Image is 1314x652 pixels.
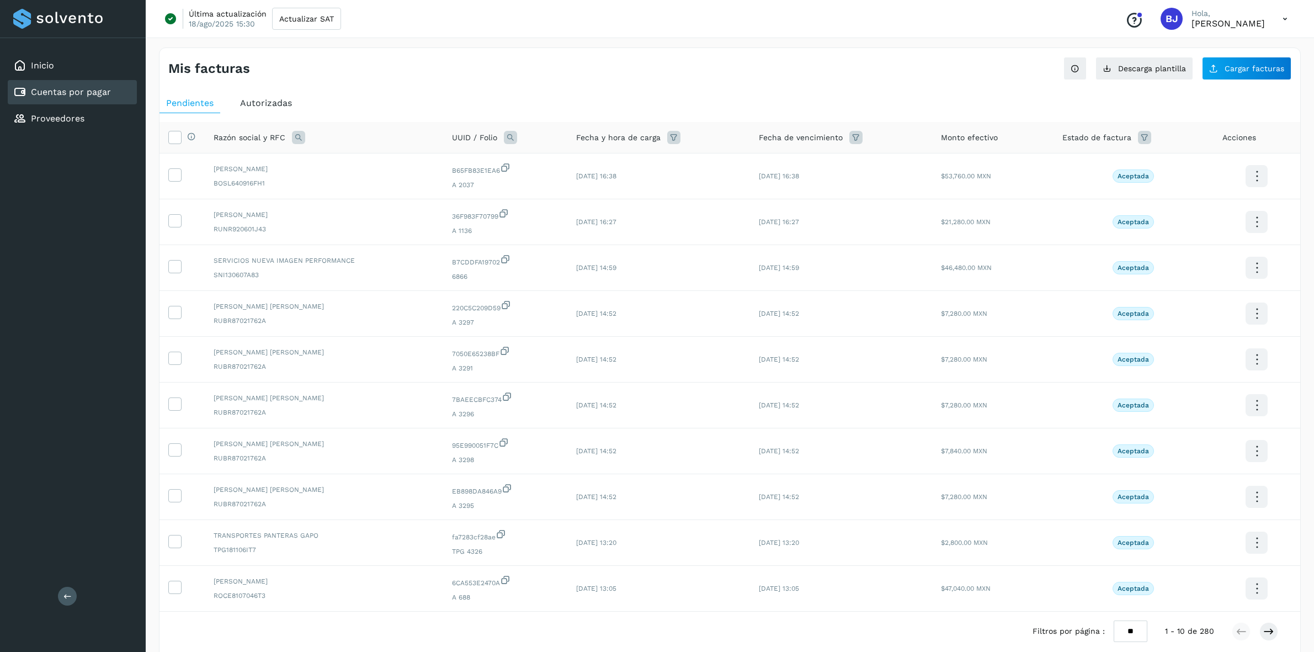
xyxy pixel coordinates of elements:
span: $2,800.00 MXN [941,539,988,547]
span: [DATE] 14:52 [759,401,799,409]
span: [PERSON_NAME] [PERSON_NAME] [214,301,434,311]
span: [PERSON_NAME] [214,210,434,220]
span: [DATE] 13:05 [576,585,616,592]
span: B65FB83E1EA6 [452,162,558,176]
span: fa7283cf28ae [452,529,558,542]
span: TPG 4326 [452,547,558,556]
span: Cargar facturas [1225,65,1284,72]
span: [DATE] 13:20 [576,539,616,547]
button: Actualizar SAT [272,8,341,30]
span: A 2037 [452,180,558,190]
p: Aceptada [1118,447,1149,455]
span: [DATE] 14:52 [759,356,799,363]
span: $7,280.00 MXN [941,493,987,501]
p: Aceptada [1118,401,1149,409]
span: A 3298 [452,455,558,465]
span: Fecha y hora de carga [576,132,661,144]
span: Razón social y RFC [214,132,285,144]
span: ROCE8107046T3 [214,591,434,601]
button: Descarga plantilla [1095,57,1193,80]
span: 6866 [452,272,558,282]
span: B7CDDFA19702 [452,254,558,267]
p: Hola, [1191,9,1265,18]
p: Última actualización [189,9,267,19]
p: Aceptada [1118,264,1149,272]
span: A 1136 [452,226,558,236]
span: Descarga plantilla [1118,65,1186,72]
span: $7,280.00 MXN [941,356,987,363]
p: Aceptada [1118,493,1149,501]
span: [DATE] 14:59 [759,264,799,272]
span: RUBR87021762A [214,316,434,326]
span: $7,280.00 MXN [941,310,987,317]
span: SNI130607A83 [214,270,434,280]
span: [DATE] 16:27 [759,218,799,226]
span: RUNR920601J43 [214,224,434,234]
span: BOSL640916FH1 [214,178,434,188]
span: A 3295 [452,501,558,511]
span: [DATE] 13:20 [759,539,799,547]
span: [DATE] 14:52 [576,447,616,455]
span: [DATE] 14:52 [759,310,799,317]
span: 95E990051F7C [452,437,558,450]
span: RUBR87021762A [214,407,434,417]
h4: Mis facturas [168,61,250,77]
button: Cargar facturas [1202,57,1291,80]
span: [DATE] 14:52 [576,401,616,409]
p: Aceptada [1118,585,1149,592]
a: Inicio [31,60,54,71]
p: Aceptada [1118,172,1149,180]
span: [DATE] 14:52 [759,447,799,455]
span: Acciones [1222,132,1256,144]
span: A 688 [452,592,558,602]
span: Actualizar SAT [279,15,334,23]
span: A 3297 [452,317,558,327]
span: [PERSON_NAME] [PERSON_NAME] [214,439,434,449]
span: UUID / Folio [452,132,497,144]
a: Cuentas por pagar [31,87,111,97]
span: [DATE] 14:52 [576,356,616,363]
span: A 3291 [452,363,558,373]
span: $7,840.00 MXN [941,447,987,455]
span: $53,760.00 MXN [941,172,991,180]
span: [DATE] 14:52 [576,310,616,317]
span: [DATE] 16:27 [576,218,616,226]
span: Estado de factura [1062,132,1131,144]
div: Proveedores [8,107,137,131]
div: Cuentas por pagar [8,80,137,104]
span: RUBR87021762A [214,362,434,372]
p: Aceptada [1118,356,1149,363]
span: $47,040.00 MXN [941,585,991,592]
span: EB898DA846A9 [452,483,558,496]
p: Aceptada [1118,310,1149,317]
span: Monto efectivo [941,132,998,144]
span: [DATE] 14:59 [576,264,616,272]
span: Pendientes [166,98,214,108]
p: Aceptada [1118,218,1149,226]
span: [DATE] 16:38 [759,172,799,180]
p: Aceptada [1118,539,1149,547]
span: [PERSON_NAME] [PERSON_NAME] [214,485,434,495]
span: TRANSPORTES PANTERAS GAPO [214,531,434,540]
span: 7050E65238BF [452,346,558,359]
span: [PERSON_NAME] [PERSON_NAME] [214,347,434,357]
span: 7BAEECBFC374 [452,391,558,405]
span: [PERSON_NAME] [214,576,434,586]
span: Autorizadas [240,98,292,108]
a: Proveedores [31,113,84,124]
span: TPG181106IT7 [214,545,434,555]
span: RUBR87021762A [214,499,434,509]
span: Filtros por página : [1033,626,1105,637]
span: $7,280.00 MXN [941,401,987,409]
span: 36F983F70799 [452,208,558,221]
span: 1 - 10 de 280 [1165,626,1214,637]
p: 18/ago/2025 15:30 [189,19,255,29]
span: [DATE] 16:38 [576,172,616,180]
div: Inicio [8,54,137,78]
span: SERVICIOS NUEVA IMAGEN PERFORMANCE [214,256,434,266]
span: 220C5C209D59 [452,300,558,313]
span: [PERSON_NAME] [PERSON_NAME] [214,393,434,403]
span: Fecha de vencimiento [759,132,843,144]
span: A 3296 [452,409,558,419]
